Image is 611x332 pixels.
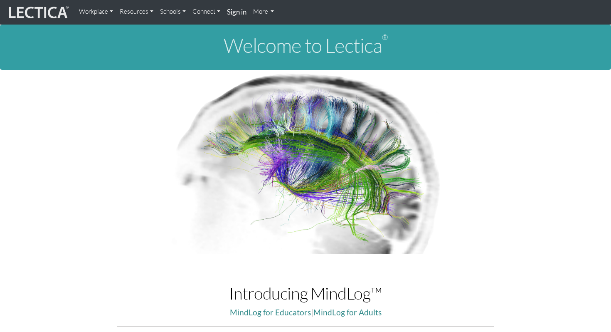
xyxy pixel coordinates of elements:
[250,3,278,20] a: More
[117,306,494,320] p: |
[313,307,382,317] a: MindLog for Adults
[7,35,604,57] h1: Welcome to Lectica
[157,3,189,20] a: Schools
[76,3,116,20] a: Workplace
[117,284,494,302] h1: Introducing MindLog™
[224,3,250,21] a: Sign in
[230,307,311,317] a: MindLog for Educators
[116,3,157,20] a: Resources
[189,3,224,20] a: Connect
[7,5,69,20] img: lecticalive
[227,7,246,16] strong: Sign in
[167,70,444,255] img: Human Connectome Project Image
[382,32,388,42] sup: ®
